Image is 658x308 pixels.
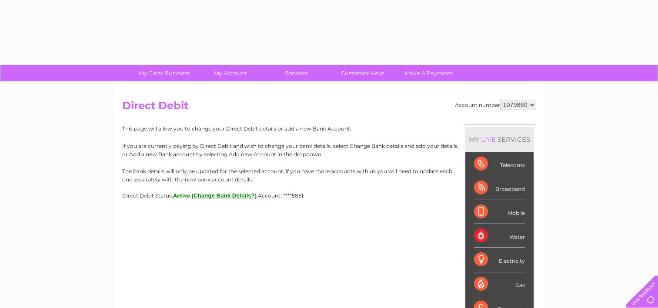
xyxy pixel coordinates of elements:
button: (Change Bank Details?) [192,192,257,199]
div: Account number [455,100,536,110]
div: Direct Debit Status: [122,192,536,199]
p: The bank details will only be updated for the selected account, if you have more accounts with us... [122,167,536,184]
div: Broadband [474,176,525,200]
a: My Clear Business [128,65,200,81]
a: Services [261,65,332,81]
div: Gas [474,272,525,296]
div: Telecoms [474,152,525,176]
span: Active [173,192,190,199]
div: LIVE [479,135,498,144]
div: Electricity [474,248,525,272]
a: Make A Payment [393,65,464,81]
p: This page will allow you to change your Direct Debit details or add a new Bank Account. [122,124,536,133]
div: Water [474,224,525,248]
a: Customer Help [327,65,398,81]
div: MY SERVICES [465,127,534,152]
div: Mobile [474,200,525,224]
p: If you are currently paying by Direct Debit and wish to change your bank details, select Change B... [122,142,536,158]
h2: Direct Debit [122,100,536,116]
a: My Account [194,65,266,81]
